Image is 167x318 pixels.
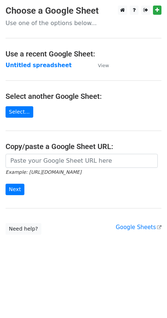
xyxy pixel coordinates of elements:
h4: Select another Google Sheet: [6,92,161,101]
p: Use one of the options below... [6,19,161,27]
a: Google Sheets [116,224,161,231]
input: Next [6,184,24,195]
input: Paste your Google Sheet URL here [6,154,158,168]
a: Select... [6,106,33,118]
h3: Choose a Google Sheet [6,6,161,16]
h4: Copy/paste a Google Sheet URL: [6,142,161,151]
small: Example: [URL][DOMAIN_NAME] [6,169,81,175]
a: Untitled spreadsheet [6,62,72,69]
small: View [98,63,109,68]
h4: Use a recent Google Sheet: [6,49,161,58]
a: View [91,62,109,69]
a: Need help? [6,223,41,235]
